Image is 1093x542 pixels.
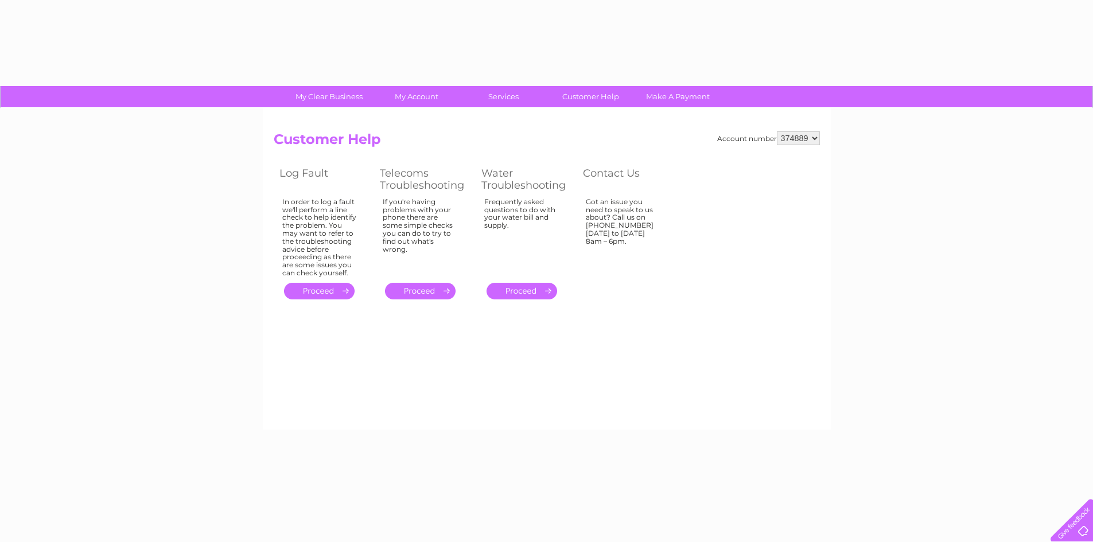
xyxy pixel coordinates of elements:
[586,198,660,272] div: Got an issue you need to speak to us about? Call us on [PHONE_NUMBER] [DATE] to [DATE] 8am – 6pm.
[577,164,678,194] th: Contact Us
[383,198,458,272] div: If you're having problems with your phone there are some simple checks you can do to try to find ...
[456,86,551,107] a: Services
[282,198,357,277] div: In order to log a fault we'll perform a line check to help identify the problem. You may want to ...
[369,86,464,107] a: My Account
[374,164,476,194] th: Telecoms Troubleshooting
[274,164,374,194] th: Log Fault
[543,86,638,107] a: Customer Help
[274,131,820,153] h2: Customer Help
[487,283,557,299] a: .
[385,283,456,299] a: .
[631,86,725,107] a: Make A Payment
[284,283,355,299] a: .
[282,86,376,107] a: My Clear Business
[484,198,560,272] div: Frequently asked questions to do with your water bill and supply.
[717,131,820,145] div: Account number
[476,164,577,194] th: Water Troubleshooting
